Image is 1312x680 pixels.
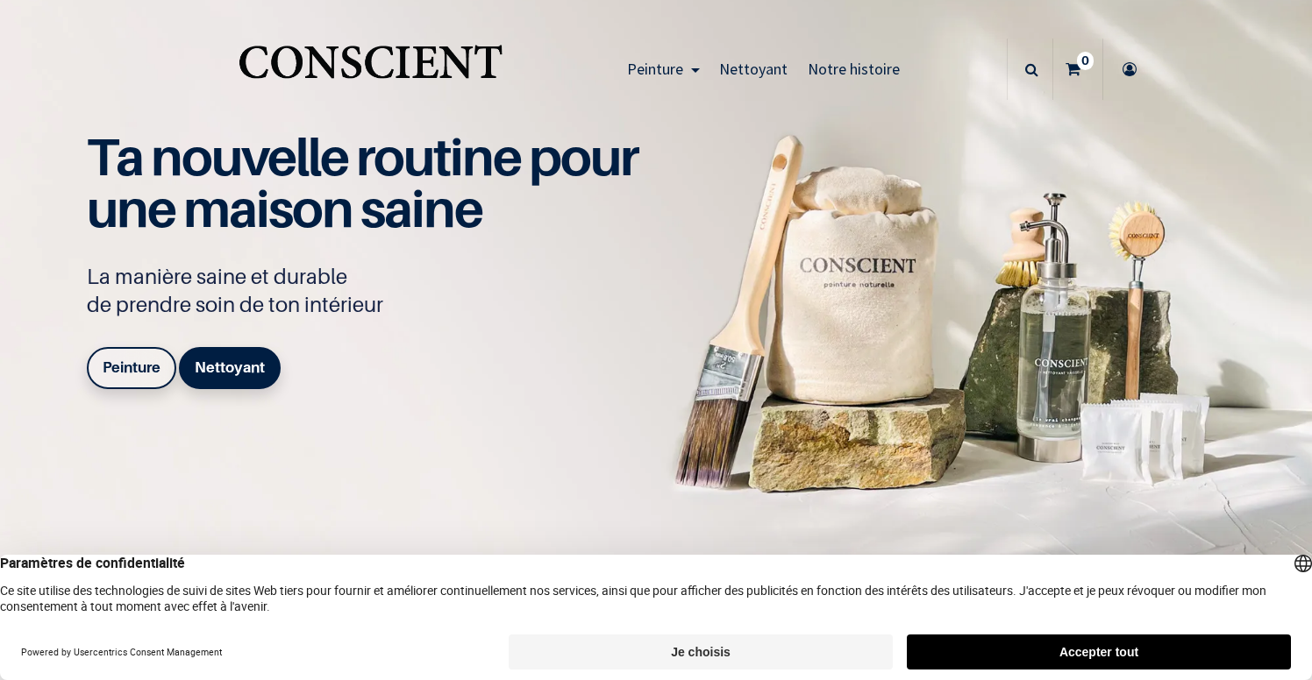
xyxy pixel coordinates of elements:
span: Nettoyant [719,59,788,79]
sup: 0 [1077,52,1094,69]
img: Conscient [235,35,506,104]
a: Peinture [87,347,176,389]
span: Notre histoire [808,59,900,79]
p: La manière saine et durable de prendre soin de ton intérieur [87,263,657,319]
b: Nettoyant [195,358,265,376]
a: Peinture [617,39,709,100]
a: Nettoyant [179,347,281,389]
b: Peinture [103,358,160,376]
span: Peinture [627,59,683,79]
span: Ta nouvelle routine pour une maison saine [87,125,638,239]
a: Logo of Conscient [235,35,506,104]
a: 0 [1053,39,1102,100]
